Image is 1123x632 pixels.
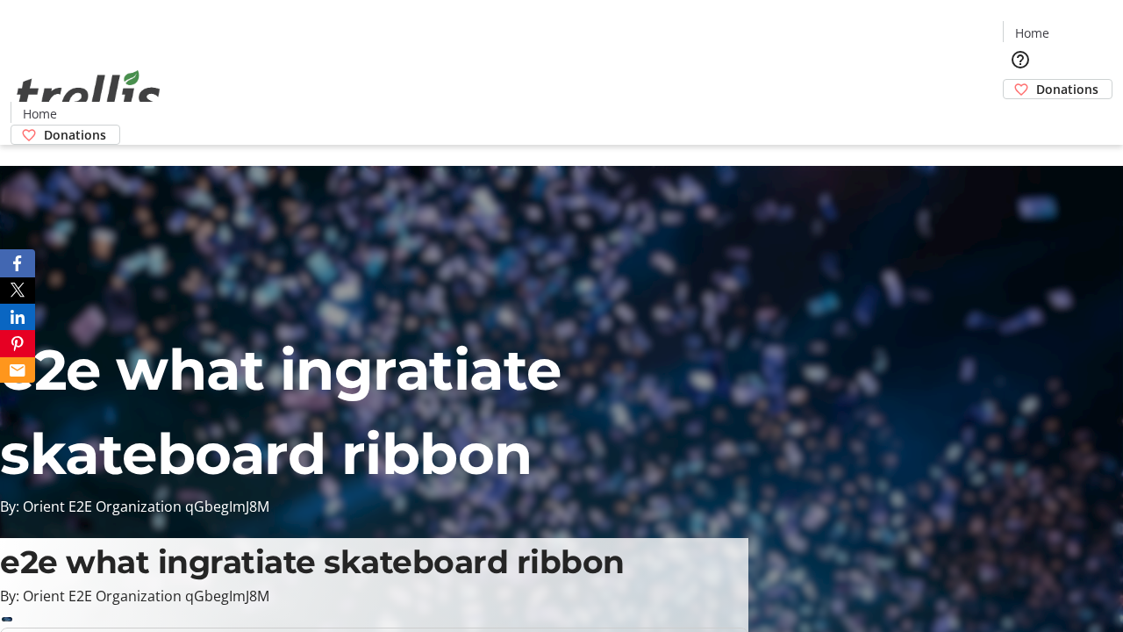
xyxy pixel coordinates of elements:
a: Home [11,104,68,123]
span: Home [23,104,57,123]
img: Orient E2E Organization qGbegImJ8M's Logo [11,51,167,139]
span: Donations [1036,80,1098,98]
a: Donations [11,125,120,145]
span: Donations [44,126,106,144]
button: Help [1003,42,1038,77]
a: Home [1004,24,1060,42]
a: Donations [1003,79,1112,99]
span: Home [1015,24,1049,42]
button: Cart [1003,99,1038,134]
